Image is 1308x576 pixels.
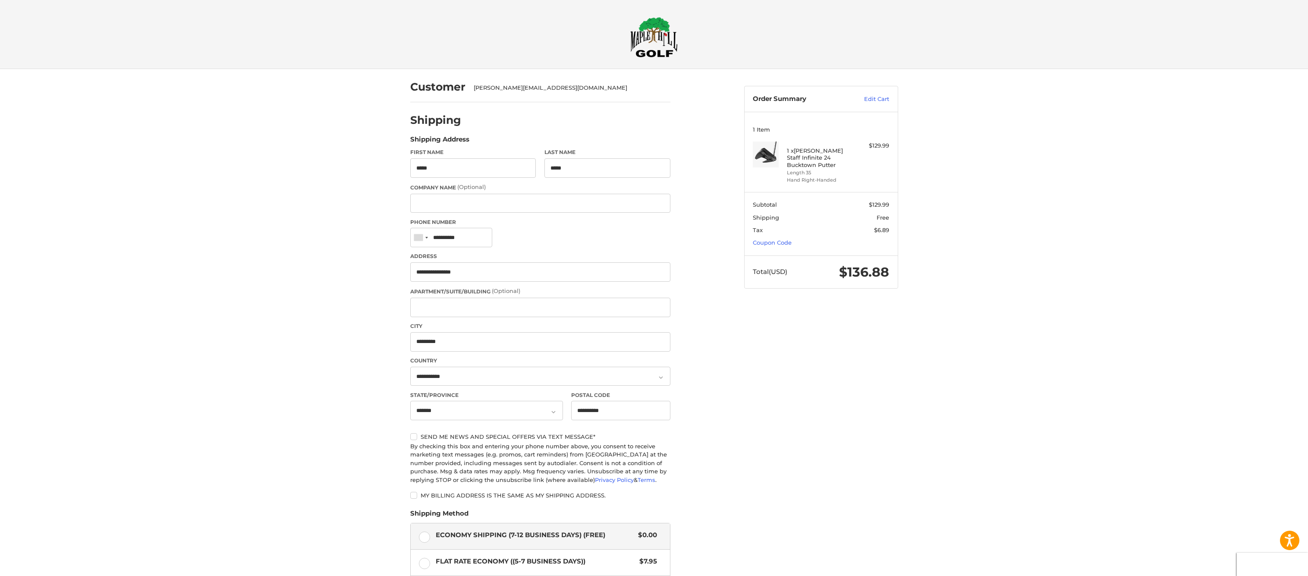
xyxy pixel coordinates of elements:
label: City [410,322,670,330]
span: Flat Rate Economy ((5-7 Business Days)) [436,557,635,567]
div: $129.99 [855,142,889,150]
label: Country [410,357,670,365]
a: Privacy Policy [595,476,634,483]
h4: 1 x [PERSON_NAME] Staff Infinite 24 Bucktown Putter [787,147,853,168]
label: My billing address is the same as my shipping address. [410,492,670,499]
span: $6.89 [874,227,889,233]
div: By checking this box and entering your phone number above, you consent to receive marketing text ... [410,442,670,485]
label: State/Province [410,391,563,399]
label: Postal Code [571,391,670,399]
span: $129.99 [869,201,889,208]
a: Terms [638,476,655,483]
span: Economy Shipping (7-12 Business Days) (Free) [436,530,634,540]
span: $7.95 [635,557,657,567]
label: Address [410,252,670,260]
li: Length 35 [787,169,853,176]
label: First Name [410,148,536,156]
span: Subtotal [753,201,777,208]
li: Hand Right-Handed [787,176,853,184]
img: Maple Hill Golf [630,17,678,57]
div: [PERSON_NAME][EMAIL_ADDRESS][DOMAIN_NAME] [474,84,662,92]
iframe: Google Customer Reviews [1237,553,1308,576]
a: Edit Cart [846,95,889,104]
h2: Customer [410,80,465,94]
label: Apartment/Suite/Building [410,287,670,296]
legend: Shipping Address [410,135,469,148]
label: Last Name [544,148,670,156]
a: Coupon Code [753,239,792,246]
h2: Shipping [410,113,461,127]
small: (Optional) [457,183,486,190]
span: Tax [753,227,763,233]
h3: Order Summary [753,95,846,104]
span: $0.00 [634,530,657,540]
span: $136.88 [839,264,889,280]
label: Send me news and special offers via text message* [410,433,670,440]
h3: 1 Item [753,126,889,133]
span: Total (USD) [753,268,787,276]
legend: Shipping Method [410,509,468,522]
small: (Optional) [492,287,520,294]
label: Phone Number [410,218,670,226]
span: Free [877,214,889,221]
span: Shipping [753,214,779,221]
label: Company Name [410,183,670,192]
